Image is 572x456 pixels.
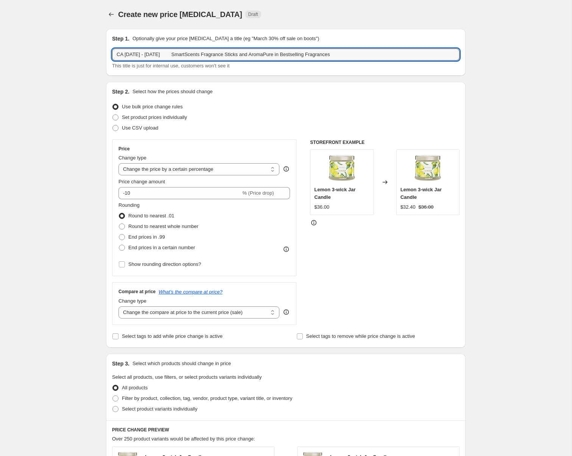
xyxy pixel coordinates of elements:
span: Use CSV upload [122,125,158,131]
span: This title is just for internal use, customers won't see it [112,63,229,69]
span: Create new price [MEDICAL_DATA] [118,10,242,19]
span: Filter by product, collection, tag, vendor, product type, variant title, or inventory [122,395,292,401]
strike: $36.00 [418,203,433,211]
span: Draft [248,11,258,17]
span: Select tags to remove while price change is active [306,333,415,339]
h3: Compare at price [118,289,156,295]
p: Select how the prices should change [132,88,213,95]
input: -15 [118,187,241,199]
div: help [282,165,290,173]
h2: Step 3. [112,360,129,367]
span: Change type [118,155,147,161]
span: All products [122,385,148,390]
span: Rounding [118,202,140,208]
div: $36.00 [314,203,329,211]
span: Set product prices individually [122,114,187,120]
span: Show rounding direction options? [128,261,201,267]
div: help [282,308,290,316]
h6: STOREFRONT EXAMPLE [310,139,460,145]
span: End prices in a certain number [128,245,195,250]
span: Select tags to add while price change is active [122,333,223,339]
div: $32.40 [401,203,416,211]
span: Select product variants individually [122,406,197,412]
span: Price change amount [118,179,165,184]
img: sp21_g73c1063_a_s7_1_1_80x.png [413,153,443,184]
span: Change type [118,298,147,304]
span: Round to nearest .01 [128,213,174,219]
h2: Step 2. [112,88,129,95]
span: Select all products, use filters, or select products variants individually [112,374,262,380]
h3: Price [118,146,129,152]
input: 30% off holiday sale [112,48,460,61]
span: Use bulk price change rules [122,104,182,109]
button: What's the compare at price? [159,289,223,295]
span: % (Price drop) [242,190,274,196]
span: Lemon 3-wick Jar Candle [314,187,355,200]
img: sp21_g73c1063_a_s7_1_1_80x.png [327,153,357,184]
span: End prices in .99 [128,234,165,240]
span: Over 250 product variants would be affected by this price change: [112,436,255,442]
p: Optionally give your price [MEDICAL_DATA] a title (eg "March 30% off sale on boots") [132,35,319,42]
span: Round to nearest whole number [128,223,198,229]
span: Lemon 3-wick Jar Candle [401,187,442,200]
button: Price change jobs [106,9,117,20]
h6: PRICE CHANGE PREVIEW [112,427,460,433]
p: Select which products should change in price [132,360,231,367]
h2: Step 1. [112,35,129,42]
